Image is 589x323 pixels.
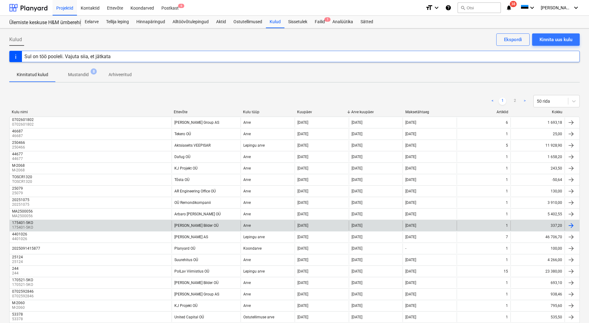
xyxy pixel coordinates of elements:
[510,129,565,139] div: 25,00
[109,71,132,78] p: Arhiveeritud
[133,16,169,28] a: Hinnapäringud
[352,223,362,228] div: [DATE]
[521,97,528,105] a: Next page
[12,179,33,184] p: TOSCR1320
[489,97,496,105] a: Previous page
[528,4,536,11] i: keyboard_arrow_down
[405,223,416,228] div: [DATE]
[513,110,562,114] div: Kokku
[243,166,251,170] div: Arve
[12,186,23,191] div: 25079
[243,315,274,319] div: Ostutellimuse arve
[510,152,565,162] div: 1 658,20
[541,5,572,10] span: [PERSON_NAME]
[12,246,40,251] div: 2025091415877
[405,189,416,193] div: [DATE]
[297,132,308,136] div: [DATE]
[212,16,230,28] a: Aktid
[506,223,508,228] div: 1
[102,16,133,28] a: Tellija leping
[174,120,219,125] div: [PERSON_NAME] Group AS
[174,110,238,114] div: Ettevõte
[174,258,198,262] div: Suurehitus OÜ
[12,266,19,271] div: 244
[266,16,284,28] a: Kulud
[351,110,400,114] div: Arve kuupäev
[12,191,24,196] p: 25079
[297,304,308,308] div: [DATE]
[510,266,565,276] div: 23 380,00
[297,120,308,125] div: [DATE]
[12,168,26,173] p: M-2068
[12,305,26,310] p: M-2060
[506,235,508,239] div: 7
[352,200,362,205] div: [DATE]
[9,19,74,26] div: Ülemiste keskuse H&M ümberehitustööd [HMÜLEMISTE]
[174,304,198,308] div: KJ Projekt OÜ
[510,198,565,208] div: 3 910,00
[540,36,572,44] div: Kinnita uus kulu
[405,178,416,182] div: [DATE]
[510,232,565,242] div: 46 706,70
[510,255,565,265] div: 4 266,00
[243,281,251,285] div: Arve
[174,155,190,159] div: Dafug OÜ
[12,236,28,242] p: 4401026
[357,16,377,28] a: Sätted
[230,16,266,28] div: Ostutellimused
[510,118,565,127] div: 1 693,18
[12,282,34,287] p: 170521-5KO
[352,258,362,262] div: [DATE]
[352,132,362,136] div: [DATE]
[284,16,311,28] a: Sissetulek
[243,246,262,251] div: Koondarve
[405,269,416,273] div: [DATE]
[174,166,198,170] div: KJ Projekt OÜ
[243,143,265,148] div: Lepingu arve
[445,4,451,11] i: Abikeskus
[174,143,211,148] div: Aktsiaselts VEEPISAR
[12,156,24,161] p: 44677
[506,315,508,319] div: 1
[352,235,362,239] div: [DATE]
[12,163,25,168] div: M-2068
[510,209,565,219] div: 5 402,55
[405,235,416,239] div: [DATE]
[174,315,204,319] div: United Capital OÜ
[352,315,362,319] div: [DATE]
[433,4,440,11] i: keyboard_arrow_down
[405,120,416,125] div: [DATE]
[178,4,184,8] span: 6
[12,110,169,114] div: Kulu nimi
[174,200,211,205] div: OÜ Remondikompanii
[12,209,33,213] div: MA2500056
[81,16,102,28] a: Eelarve
[174,212,221,216] div: Arbaro [PERSON_NAME] OÜ
[311,16,329,28] div: Failid
[243,212,251,216] div: Arve
[329,16,357,28] div: Analüütika
[12,198,29,202] div: 20251075
[506,304,508,308] div: 1
[174,235,208,239] div: [PERSON_NAME] AS
[405,110,455,114] div: Maksetähtaeg
[12,271,20,276] p: 244
[174,189,216,193] div: AR Engineering Office OÜ
[510,301,565,311] div: 795,60
[12,289,34,294] div: 0702592846
[504,269,508,273] div: 15
[506,292,508,296] div: 1
[506,212,508,216] div: 1
[68,71,89,78] p: Mustandid
[405,132,416,136] div: [DATE]
[174,269,209,273] div: PolLav Viimistlus OÜ
[24,54,111,59] div: Sul on töö pooleli. Vajuta siia, et jätkata
[243,132,251,136] div: Arve
[12,118,34,122] div: 0702601802
[504,36,522,44] div: Ekspordi
[174,281,219,285] div: [PERSON_NAME] Bilder OÜ
[12,301,25,305] div: M-2060
[12,278,33,282] div: 170521-5KO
